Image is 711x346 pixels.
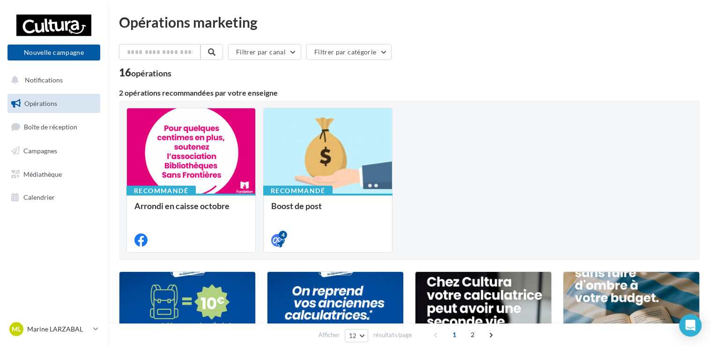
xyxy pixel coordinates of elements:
[279,231,287,239] div: 4
[119,68,171,78] div: 16
[7,45,100,60] button: Nouvelle campagne
[447,327,462,342] span: 1
[6,117,102,137] a: Boîte de réception
[119,89,700,97] div: 2 opérations recommandées par votre enseigne
[7,320,100,338] a: ML Marine LARZABAL
[373,331,412,339] span: résultats/page
[318,331,340,339] span: Afficher
[25,76,63,84] span: Notifications
[349,332,357,339] span: 12
[134,201,248,220] div: Arrondi en caisse octobre
[6,141,102,161] a: Campagnes
[263,186,333,196] div: Recommandé
[228,44,301,60] button: Filtrer par canal
[23,170,62,178] span: Médiathèque
[465,327,480,342] span: 2
[27,324,89,334] p: Marine LARZABAL
[6,188,102,207] a: Calendrier
[6,165,102,184] a: Médiathèque
[271,201,385,220] div: Boost de post
[119,15,700,29] div: Opérations marketing
[126,186,196,196] div: Recommandé
[306,44,392,60] button: Filtrer par catégorie
[6,70,98,90] button: Notifications
[679,314,702,337] div: Open Intercom Messenger
[23,147,57,155] span: Campagnes
[345,329,369,342] button: 12
[131,69,171,77] div: opérations
[24,123,77,131] span: Boîte de réception
[24,99,57,107] span: Opérations
[12,324,21,334] span: ML
[6,94,102,113] a: Opérations
[23,193,55,201] span: Calendrier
